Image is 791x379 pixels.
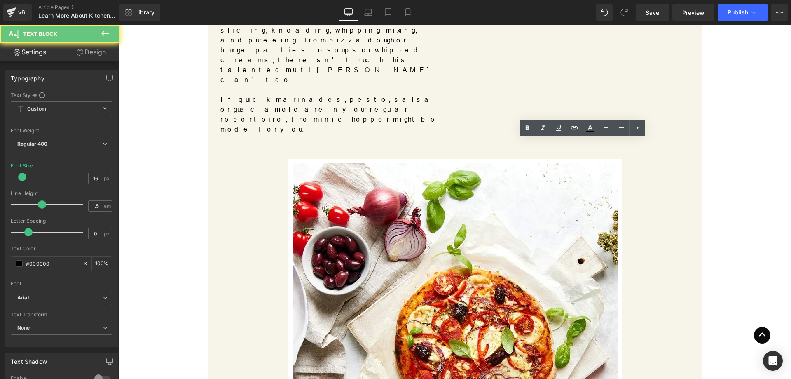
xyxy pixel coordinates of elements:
[27,106,46,113] b: Custom
[17,325,30,331] b: None
[104,203,111,209] span: em
[104,176,111,181] span: px
[17,141,48,147] b: Regular 400
[646,8,659,17] span: Save
[763,351,783,371] div: Open Intercom Messenger
[61,43,121,61] a: Design
[358,4,378,21] a: Laptop
[16,7,27,18] div: v6
[101,70,324,109] p: If quick marinades, pesto, salsa, or guacamole are in your regular repertoire, the mini chopper m...
[23,31,57,37] span: Text Block
[17,294,29,301] i: Arial
[3,4,32,21] a: v6
[339,4,358,21] a: Desktop
[11,191,112,196] div: Line Height
[11,312,112,318] div: Text Transform
[11,353,47,365] div: Text Shadow
[104,231,111,236] span: px
[11,70,44,82] div: Typography
[38,12,117,19] span: Learn More About KitchenAid Food Processors
[398,4,418,21] a: Mobile
[92,257,112,271] div: %
[119,4,160,21] a: New Library
[672,4,714,21] a: Preview
[682,8,704,17] span: Preview
[38,4,133,11] a: Article Pages
[11,218,112,224] div: Letter Spacing
[718,4,768,21] button: Publish
[11,246,112,252] div: Text Color
[11,163,33,169] div: Font Size
[26,259,79,268] input: Color
[771,4,788,21] button: More
[11,281,112,287] div: Font
[135,9,154,16] span: Library
[11,92,112,98] div: Text Styles
[728,9,748,16] span: Publish
[11,128,112,134] div: Font Weight
[378,4,398,21] a: Tablet
[616,4,632,21] button: Redo
[596,4,613,21] button: Undo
